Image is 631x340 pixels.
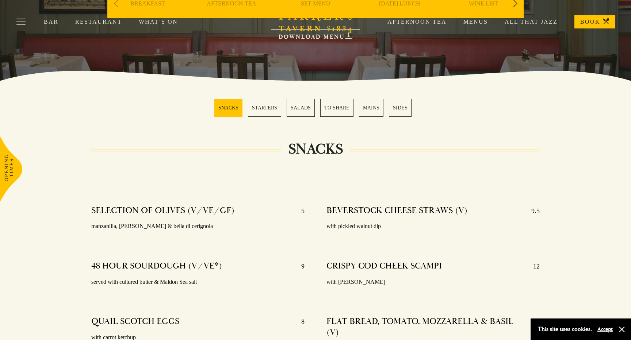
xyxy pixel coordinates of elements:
p: served with cultured butter & Maldon Sea salt [91,277,305,287]
a: 2 / 6 [248,99,281,117]
p: This site uses cookies. [538,324,592,335]
a: 6 / 6 [389,99,412,117]
a: 5 / 6 [359,99,383,117]
h4: SELECTION OF OLIVES (V/VE/GF) [91,205,234,217]
h4: CRISPY COD CHEEK SCAMPI [326,260,442,272]
p: 8 [294,316,305,328]
p: with pickled walnut dip [326,221,540,232]
button: Accept [597,326,613,333]
p: 5 [294,205,305,217]
h4: FLAT BREAD, TOMATO, MOZZARELLA & BASIL (V) [326,316,526,338]
h4: BEVERSTOCK CHEESE STRAWS (V) [326,205,467,217]
button: Close and accept [618,326,626,333]
h2: SNACKS [281,140,350,158]
p: 12 [526,260,540,272]
h4: QUAIL SCOTCH EGGS [91,316,179,328]
p: 9 [294,260,305,272]
p: 9.5 [524,205,540,217]
h4: 48 HOUR SOURDOUGH (V/VE*) [91,260,222,272]
p: with [PERSON_NAME] [326,277,540,287]
p: 14 [526,316,540,338]
a: 4 / 6 [320,99,353,117]
a: 3 / 6 [287,99,315,117]
a: 1 / 6 [214,99,242,117]
p: manzanilla, [PERSON_NAME] & bella di cerignola [91,221,305,232]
